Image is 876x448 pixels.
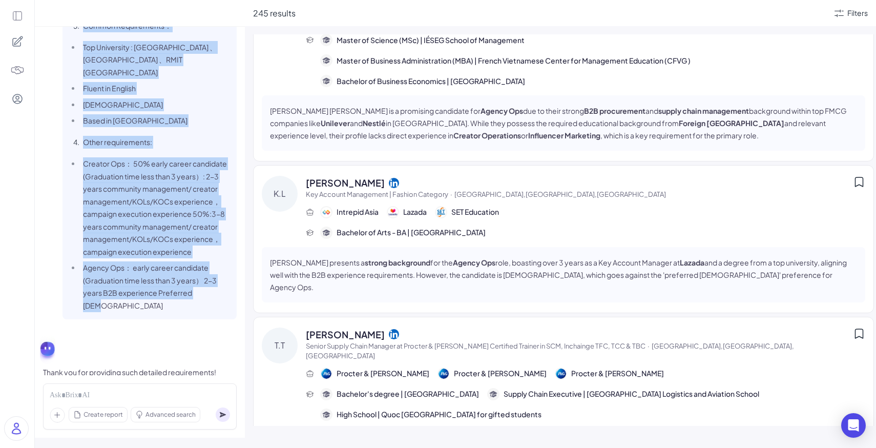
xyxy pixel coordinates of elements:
strong: Nestlé [363,118,386,128]
span: Master of Business Administration (MBA) | French Vietnamese Center for Management Education (CFVG ) [337,55,691,66]
img: 公司logo [321,369,331,379]
strong: Influencer Marketing [528,131,600,140]
span: Key Account Management | Fashion Category [306,190,448,198]
span: High School | Quoc [GEOGRAPHIC_DATA] for gifted students [337,409,541,420]
img: 公司logo [439,369,449,379]
div: T.T [262,328,298,363]
img: 公司logo [388,207,398,217]
span: [PERSON_NAME] [306,176,385,190]
span: Create report [84,410,123,419]
span: 245 results [253,8,296,18]
span: Procter & [PERSON_NAME] [337,368,429,379]
div: Filters [847,8,868,18]
img: user_logo.png [5,417,28,440]
span: Senior Supply Chain Manager at Procter & [PERSON_NAME] Certified Trainer in SCM, Inchainge TFC, T... [306,342,645,350]
span: Bachelor of Business Economics | [GEOGRAPHIC_DATA] [337,76,525,87]
strong: Agency Ops [453,258,495,267]
span: Procter & [PERSON_NAME] [454,368,547,379]
span: · [648,342,650,350]
span: Lazada [403,207,427,217]
li: Creator Ops： 50% early career candidate (Graduation time less than 3 years）: 2-3 years community ... [80,157,231,258]
img: 公司logo [436,207,446,217]
strong: Lazada [680,258,704,267]
span: [GEOGRAPHIC_DATA],[GEOGRAPHIC_DATA],[GEOGRAPHIC_DATA] [454,190,666,198]
div: K.L [262,176,298,212]
img: 公司logo [556,369,566,379]
strong: B2B procurement [584,106,645,115]
span: Advanced search [145,410,196,419]
span: Supply Chain Executive | [GEOGRAPHIC_DATA] Logistics and Aviation School [504,389,759,399]
span: SET Education [451,207,499,217]
span: [PERSON_NAME] [306,328,385,341]
img: 公司logo [321,207,331,217]
li: Fluent in English [80,82,231,95]
span: Bachelor's degree | [GEOGRAPHIC_DATA] [337,389,479,399]
div: Open Intercom Messenger [841,413,866,438]
li: Top University : [GEOGRAPHIC_DATA] 、[GEOGRAPHIC_DATA] 、RMIT [GEOGRAPHIC_DATA] [80,41,231,79]
strong: supply chain management [658,106,749,115]
li: Other requirements: [80,136,231,149]
li: [DEMOGRAPHIC_DATA] [80,98,231,111]
strong: strong background [365,258,430,267]
strong: Agency Ops [481,106,523,115]
p: [PERSON_NAME] presents a for the role, boasting over 3 years as a Key Account Manager at and a de... [270,256,857,293]
span: Intrepid Asia [337,207,379,217]
strong: Foreign [GEOGRAPHIC_DATA] [679,118,784,128]
li: Based in [GEOGRAPHIC_DATA] [80,114,231,127]
span: Master of Science (MSc) | IÉSEG School of Management [337,35,525,46]
li: Agency Ops： early career candidate (Graduation time less than 3 years） 2-3 years B2B experience P... [80,261,231,312]
p: [PERSON_NAME] [PERSON_NAME] is a promising candidate for due to their strong and background withi... [270,105,857,141]
span: Procter & [PERSON_NAME] [571,368,664,379]
span: Bachelor of Arts - BA | [GEOGRAPHIC_DATA] [337,227,486,238]
strong: Unilever [321,118,350,128]
img: 4blF7nbYMBMHBwcHBwcHBwcHBwcHBwcHB4es+Bd0DLy0SdzEZwAAAABJRU5ErkJggg== [10,63,25,77]
span: · [450,190,452,198]
strong: Creator Operations [453,131,521,140]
